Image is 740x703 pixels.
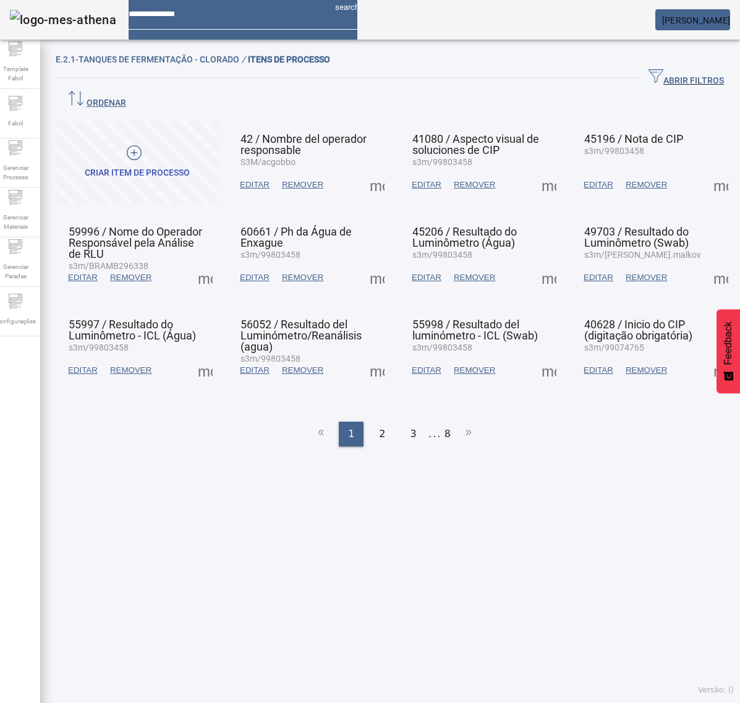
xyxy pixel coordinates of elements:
span: EDITAR [68,364,98,377]
span: REMOVER [110,364,151,377]
button: REMOVER [448,359,501,381]
span: EDITAR [68,271,98,284]
button: Mais [366,359,388,381]
span: REMOVER [626,271,667,284]
div: CRIAR ITEM DE PROCESSO [85,167,190,179]
span: 60661 / Ph da Água de Enxague [240,225,352,249]
button: EDITAR [406,359,448,381]
button: CRIAR ITEM DE PROCESSO [56,121,218,204]
span: 55998 / Resultado del luminómetro - ICL (Swab) [412,318,538,342]
button: Mais [710,266,732,289]
span: EDITAR [584,271,613,284]
button: REMOVER [276,174,330,196]
button: Mais [538,359,560,381]
button: Mais [194,266,216,289]
span: REMOVER [626,364,667,377]
span: EDITAR [412,271,441,284]
span: 45206 / Resultado do Luminômetro (Água) [412,225,517,249]
li: 8 [444,422,451,446]
span: REMOVER [282,179,323,191]
span: REMOVER [110,271,151,284]
button: EDITAR [577,359,619,381]
button: Mais [366,174,388,196]
span: 3 [410,427,417,441]
span: REMOVER [454,364,495,377]
em: / [242,54,245,64]
button: REMOVER [448,174,501,196]
button: REMOVER [619,174,673,196]
button: Mais [194,359,216,381]
span: REMOVER [454,179,495,191]
span: 41080 / Aspecto visual de soluciones de CIP [412,132,539,156]
span: EDITAR [240,364,270,377]
span: REMOVER [282,364,323,377]
button: EDITAR [577,266,619,289]
button: Feedback - Mostrar pesquisa [717,309,740,393]
span: 55997 / Resultado do Luminômetro - ICL (Água) [69,318,196,342]
button: Mais [710,174,732,196]
button: EDITAR [577,174,619,196]
li: ... [429,422,441,446]
img: logo-mes-athena [10,10,116,30]
button: REMOVER [276,359,330,381]
span: REMOVER [454,271,495,284]
span: ABRIR FILTROS [649,69,724,87]
button: EDITAR [406,174,448,196]
button: ABRIR FILTROS [639,67,734,89]
button: Mais [710,359,732,381]
span: Versão: () [698,686,734,694]
span: Feedback [723,322,734,365]
button: REMOVER [619,359,673,381]
button: REMOVER [104,359,158,381]
span: [PERSON_NAME] [662,15,730,25]
span: EDITAR [412,364,441,377]
button: Mais [366,266,388,289]
button: REMOVER [619,266,673,289]
button: REMOVER [276,266,330,289]
span: 42 / Nombre del operador responsable [240,132,367,156]
span: EDITAR [240,271,270,284]
button: ORDENAR [56,89,136,111]
button: REMOVER [104,266,158,289]
button: EDITAR [406,266,448,289]
span: 49703 / Resultado do Luminômetro (Swab) [584,225,689,249]
span: EDITAR [584,364,613,377]
button: EDITAR [62,266,104,289]
span: 56052 / Resultado del Luminómetro/Reanálisis (agua) [240,318,362,353]
span: REMOVER [282,271,323,284]
span: 40628 / Inicio do CIP (digitação obrigatória) [584,318,692,342]
button: EDITAR [234,174,276,196]
span: 45196 / Nota de CIP [584,132,683,145]
span: Fabril [4,115,27,132]
span: EDITAR [412,179,441,191]
button: EDITAR [62,359,104,381]
span: s3m/99803458 [240,354,300,364]
span: s3m/99803458 [584,146,644,156]
span: E.2.1-Tanques de Fermentação - Clorado [56,54,248,64]
button: Mais [538,266,560,289]
button: Mais [538,174,560,196]
span: EDITAR [240,179,270,191]
button: REMOVER [448,266,501,289]
button: EDITAR [234,359,276,381]
span: 59996 / Nome do Operador Responsável pela Análise de RLU [69,225,202,260]
button: EDITAR [234,266,276,289]
span: ITENS DE PROCESSO [248,54,330,64]
span: s3m/BRAMB296338 [69,261,148,271]
span: ORDENAR [66,91,126,109]
span: 2 [379,427,385,441]
span: EDITAR [584,179,613,191]
span: REMOVER [626,179,667,191]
